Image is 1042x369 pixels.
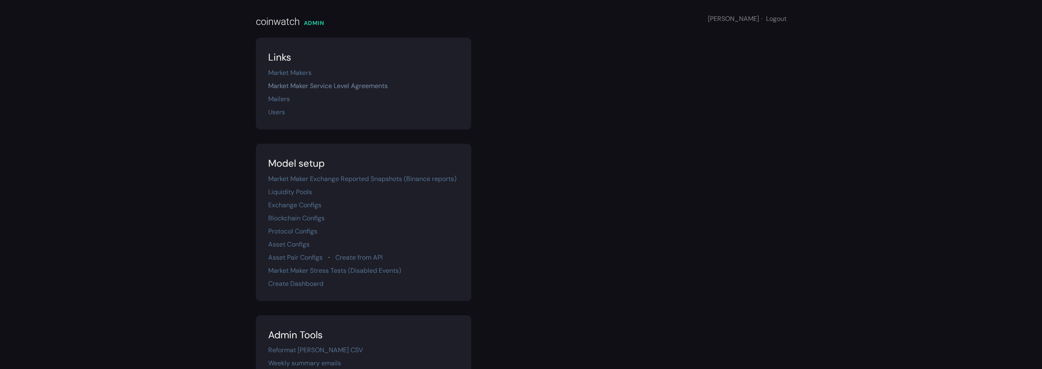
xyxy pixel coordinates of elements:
a: Reformat [PERSON_NAME] CSV [268,346,363,354]
a: Mailers [268,95,290,103]
a: Protocol Configs [268,227,317,235]
div: [PERSON_NAME] [708,14,787,24]
div: coinwatch [256,14,300,29]
div: Model setup [268,156,459,171]
a: Asset Pair Configs [268,253,323,262]
a: Logout [766,14,787,23]
a: Asset Configs [268,240,310,249]
a: Blockchain Configs [268,214,325,222]
div: ADMIN [304,19,324,27]
a: Users [268,108,285,116]
a: Exchange Configs [268,201,321,209]
div: Admin Tools [268,328,459,342]
a: Market Maker Service Level Agreements [268,81,388,90]
span: · [761,14,762,23]
a: Liquidity Pools [268,188,312,196]
a: Market Maker Exchange Reported Snapshots (Binance reports) [268,174,457,183]
div: Links [268,50,459,65]
a: Create Dashboard [268,279,323,288]
span: · [328,253,330,262]
a: Weekly summary emails [268,359,341,367]
a: Market Makers [268,68,312,77]
a: Market Maker Stress Tests (Disabled Events) [268,266,401,275]
a: Create from API [335,253,383,262]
